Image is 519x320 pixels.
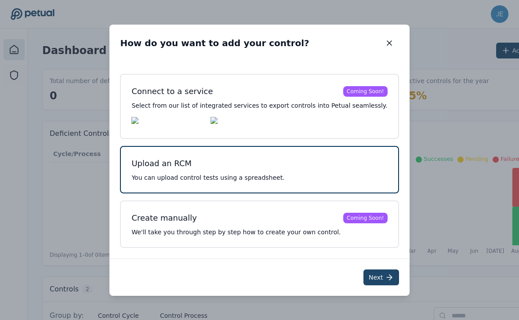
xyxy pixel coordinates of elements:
p: We'll take you through step by step how to create your own control. [131,228,387,236]
div: Coming Soon! [343,86,388,97]
div: Upload an RCM [131,157,192,170]
div: Create manually [131,212,197,224]
button: Next [363,269,399,285]
img: Workiva [211,117,269,127]
div: Connect to a service [131,85,213,98]
p: You can upload control tests using a spreadsheet. [131,173,387,182]
img: Auditboard [131,117,203,127]
h2: How do you want to add your control? [120,37,309,49]
div: Coming Soon! [343,213,388,223]
p: Select from our list of integrated services to export controls into Petual seamlessly. [131,101,387,110]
